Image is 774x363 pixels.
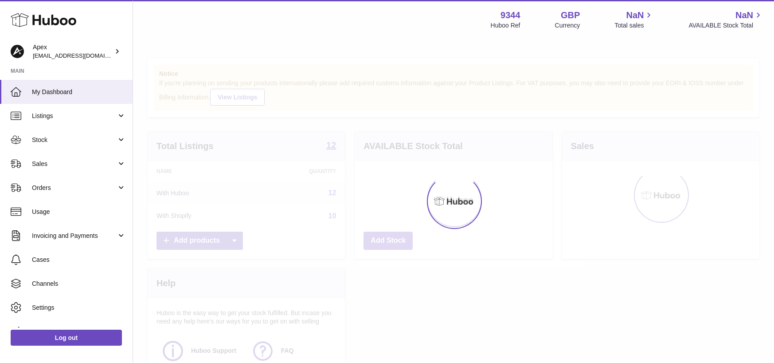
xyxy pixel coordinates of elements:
span: Invoicing and Payments [32,232,117,240]
span: Listings [32,112,117,120]
a: Log out [11,330,122,346]
span: My Dashboard [32,88,126,96]
span: NaN [626,9,644,21]
span: NaN [735,9,753,21]
span: Total sales [614,21,654,30]
div: Apex [33,43,113,60]
strong: GBP [561,9,580,21]
div: Currency [555,21,580,30]
a: NaN Total sales [614,9,654,30]
span: Settings [32,304,126,312]
span: Cases [32,256,126,264]
span: Usage [32,208,126,216]
a: NaN AVAILABLE Stock Total [688,9,763,30]
img: internalAdmin-9344@internal.huboo.com [11,45,24,58]
span: Sales [32,160,117,168]
strong: 9344 [500,9,520,21]
span: Orders [32,184,117,192]
span: Channels [32,280,126,288]
span: Stock [32,136,117,144]
span: AVAILABLE Stock Total [688,21,763,30]
div: Huboo Ref [491,21,520,30]
span: [EMAIL_ADDRESS][DOMAIN_NAME] [33,52,130,59]
span: Returns [32,327,126,336]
